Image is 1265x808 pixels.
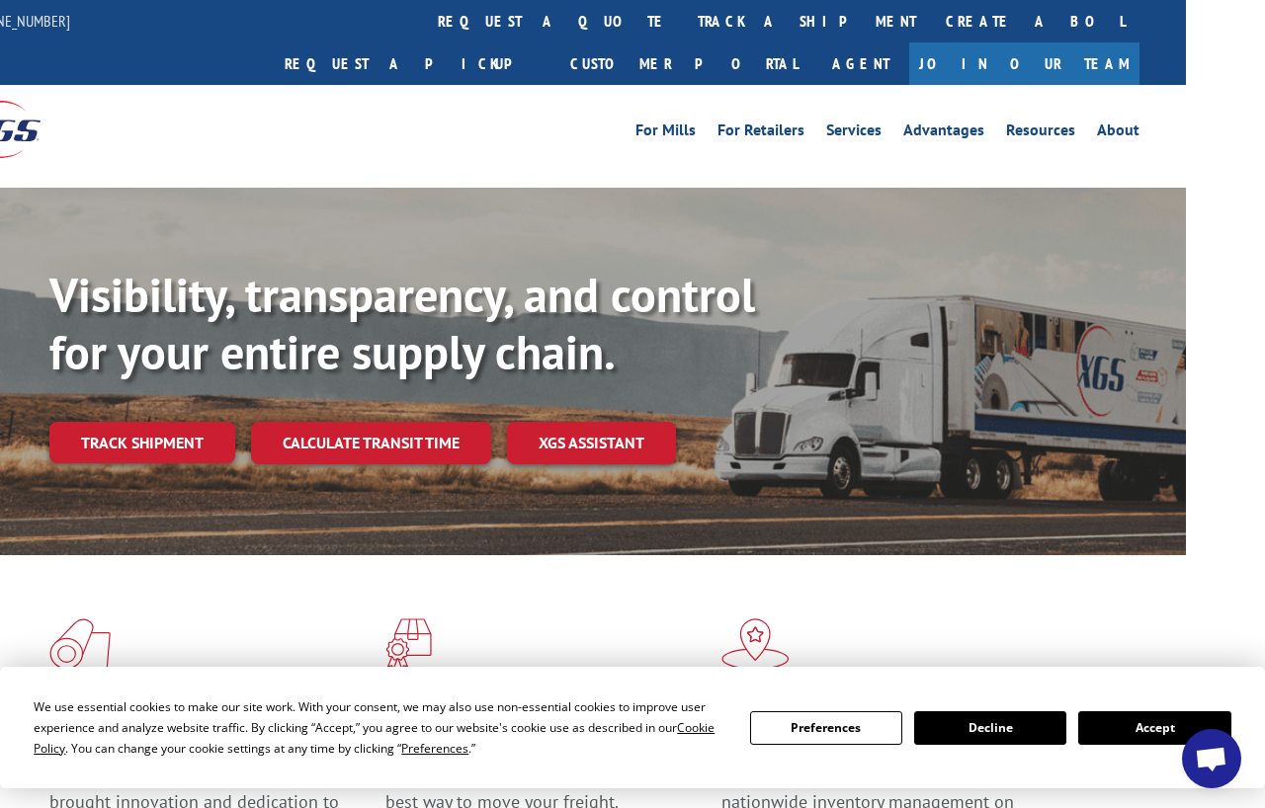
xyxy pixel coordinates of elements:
a: Advantages [903,122,984,144]
img: xgs-icon-total-supply-chain-intelligence-red [49,618,111,670]
a: Track shipment [49,422,235,463]
img: xgs-icon-flagship-distribution-model-red [721,618,790,670]
a: Calculate transit time [251,422,491,464]
a: Agent [812,42,909,85]
button: Preferences [750,711,902,745]
div: Open chat [1182,729,1241,788]
a: For Retailers [717,122,804,144]
a: Request a pickup [270,42,555,85]
b: Visibility, transparency, and control for your entire supply chain. [49,264,755,382]
div: We use essential cookies to make our site work. With your consent, we may also use non-essential ... [34,696,725,759]
a: Resources [1006,122,1075,144]
a: About [1097,122,1139,144]
a: XGS ASSISTANT [507,422,676,464]
a: For Mills [635,122,696,144]
button: Decline [914,711,1066,745]
span: Preferences [401,740,468,757]
a: Join Our Team [909,42,1139,85]
a: Customer Portal [555,42,812,85]
img: xgs-icon-focused-on-flooring-red [385,618,432,670]
a: Services [826,122,882,144]
button: Accept [1078,711,1230,745]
